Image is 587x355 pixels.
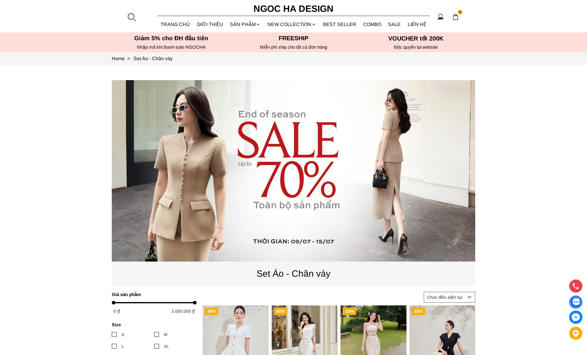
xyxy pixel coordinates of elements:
font: Freeship [279,35,308,41]
div: XL [164,343,169,350]
a: Combo [360,16,385,32]
div: SẢN PHẨM [227,16,264,32]
span: > [125,56,132,61]
span: 0 ₫ [114,309,120,314]
a: BEST SELLER [320,16,360,32]
img: Display image [572,298,579,306]
h4: Size [112,322,193,327]
a: Link to Set Áo - Chân váy [134,56,173,61]
h5: VOUCHER tới 200K [357,35,475,42]
span: 0 [458,10,463,15]
a: NEW COLLECTION [264,16,320,32]
span: 3.000.000 ₫ [171,309,195,314]
a: Ngoc Ha Design [248,2,339,16]
a: GIỚI THIỆU [194,16,227,32]
a: messenger [569,311,582,324]
font: Giảm 5% cho ĐH đầu tiên [134,35,208,41]
a: Link to Home [112,56,134,61]
img: img-CART-ICON-ksit0nf1 [452,14,459,20]
div: M [164,331,167,338]
h4: Giá sản phẩm [112,292,193,297]
h6: Độc quyền tại website [357,44,475,50]
div: L [121,343,124,350]
a: TRANG CHỦ [157,16,194,32]
a: SALE [385,16,404,32]
a: LIÊN HỆ [404,16,430,32]
p: Set Áo - Chân váy [112,266,475,281]
a: Display image [569,295,582,309]
font: Nhập mã khi thanh toán NGOCHA [137,44,206,50]
h6: MIễn phí ship cho tất cả đơn hàng [234,44,353,50]
div: S [121,331,124,338]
